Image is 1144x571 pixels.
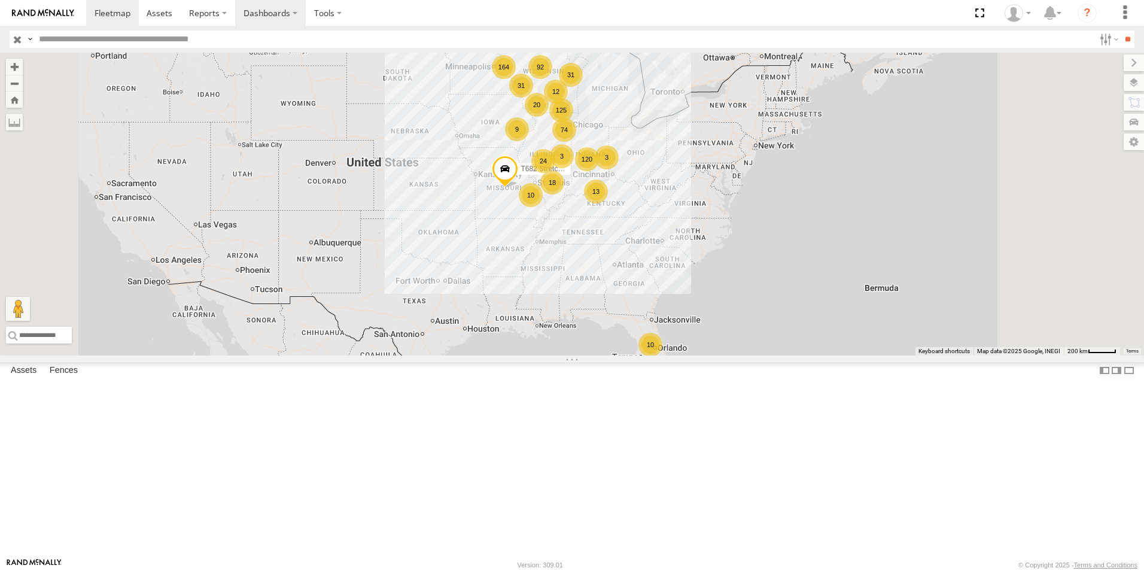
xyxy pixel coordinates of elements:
[1018,561,1137,569] div: © Copyright 2025 -
[6,75,23,92] button: Zoom out
[6,92,23,108] button: Zoom Home
[638,333,662,357] div: 10
[528,55,552,79] div: 92
[1099,362,1110,379] label: Dock Summary Table to the Left
[595,145,619,169] div: 3
[492,55,516,79] div: 164
[549,98,573,122] div: 125
[575,147,599,171] div: 120
[5,362,42,379] label: Assets
[977,348,1060,354] span: Map data ©2025 Google, INEGI
[1095,31,1121,48] label: Search Filter Options
[550,144,574,168] div: 3
[6,114,23,130] label: Measure
[1064,347,1120,356] button: Map Scale: 200 km per 44 pixels
[25,31,35,48] label: Search Query
[518,561,563,569] div: Version: 309.01
[1067,348,1088,354] span: 200 km
[525,93,549,117] div: 20
[521,165,576,173] span: T682 Stretch Flat
[552,118,576,142] div: 74
[505,117,529,141] div: 9
[1110,362,1122,379] label: Dock Summary Table to the Right
[519,183,543,207] div: 10
[1000,4,1035,22] div: Jay Hammerstrom
[6,59,23,75] button: Zoom in
[1126,349,1139,354] a: Terms (opens in new tab)
[559,63,583,87] div: 31
[509,74,533,98] div: 31
[540,171,564,195] div: 18
[1074,561,1137,569] a: Terms and Conditions
[544,80,568,104] div: 12
[44,362,84,379] label: Fences
[12,9,74,17] img: rand-logo.svg
[7,559,62,571] a: Visit our Website
[1078,4,1097,23] i: ?
[918,347,970,356] button: Keyboard shortcuts
[531,149,555,173] div: 24
[1124,133,1144,150] label: Map Settings
[584,180,608,204] div: 13
[1123,362,1135,379] label: Hide Summary Table
[6,297,30,321] button: Drag Pegman onto the map to open Street View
